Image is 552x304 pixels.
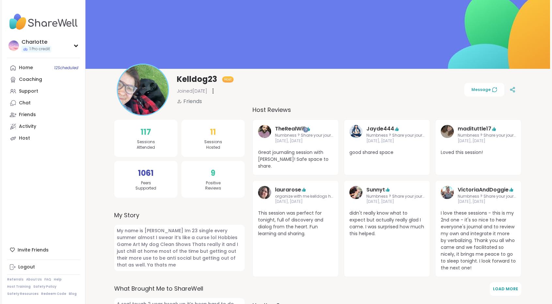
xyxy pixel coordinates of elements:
a: Help [54,277,62,282]
span: [DATE], [DATE] [458,199,516,205]
a: TheRealWill [258,125,271,144]
div: Chat [19,100,31,106]
span: Peers Supported [135,180,156,191]
a: Sunnyt [349,186,362,205]
a: Safety Policy [33,284,56,289]
div: Home [19,65,33,71]
a: Coaching [7,74,80,85]
img: CharIotte [8,40,19,51]
span: Message [471,87,497,93]
img: VictoriaAndDoggie [441,186,454,199]
img: Jayde444 [349,125,362,138]
span: [DATE], [DATE] [366,199,424,205]
a: Host Training [7,284,31,289]
span: Loved this session! [441,149,516,156]
span: Host [224,77,232,82]
div: Friends [19,112,36,118]
div: Logout [18,264,35,270]
a: VictoriaAndDoggie [458,186,509,194]
span: Numbness ? Share your journal entry [458,194,516,199]
a: Safety Resources [7,292,38,296]
span: Kelldog23 [177,74,217,84]
span: I love these sessions - this is my 2nd one - it's so nice to hear everyone's journal and to revie... [441,210,516,271]
iframe: Spotlight [303,127,308,132]
span: Joined [DATE] [177,88,207,94]
a: Referrals [7,277,23,282]
span: [DATE], [DATE] [275,138,333,144]
a: Activity [7,121,80,132]
span: Numbness ? Share your journal entry [458,133,516,138]
span: 11 [210,126,216,138]
a: Home12Scheduled [7,62,80,74]
span: Friends [183,98,202,105]
button: Message [464,83,504,97]
span: 9 [211,167,215,179]
span: [DATE], [DATE] [458,138,516,144]
img: Sunnyt [349,186,362,199]
span: organize with me kelldogs hangout sesh😎 [275,194,333,199]
div: Host [19,135,30,142]
a: About Us [26,277,42,282]
label: What Brought Me to ShareWell [114,284,245,293]
a: Blog [69,292,77,296]
a: Chat [7,97,80,109]
a: Jayde444 [366,125,394,133]
span: Load More [493,286,518,292]
span: 117 [141,126,151,138]
a: FAQ [44,277,51,282]
label: My Story [114,211,245,220]
span: This session was perfect for tonight, full of discovery and dialog from the heart. Fun learning a... [258,210,333,237]
a: laurarose [258,186,271,205]
span: [DATE], [DATE] [275,199,333,205]
span: Great journaling session with [PERSON_NAME]! Safe space to share. [258,149,333,170]
div: Coaching [19,76,42,83]
span: Sessions Attended [137,139,155,150]
span: 1061 [138,167,154,179]
div: Support [19,88,38,95]
a: Redeem Code [41,292,66,296]
a: Logout [7,261,80,273]
a: VictoriaAndDoggie [441,186,454,205]
button: Load More [490,282,521,296]
a: Friends [7,109,80,121]
a: Jayde444 [349,125,362,144]
span: 12 Scheduled [54,65,78,70]
span: Numbness ? Share your journal entry [366,194,424,199]
a: Host [7,132,80,144]
div: Invite Friends [7,244,80,256]
img: TheRealWill [258,125,271,138]
a: TheRealWill [275,125,305,133]
span: 1 Pro credit [29,46,50,52]
img: laurarose [258,186,271,199]
span: Positive Reviews [205,180,221,191]
div: Activity [19,123,36,130]
a: madituttle17 [441,125,454,144]
a: laurarose [275,186,301,194]
span: didn't really know what to expect but actually really glad I came. I was surprised how much this ... [349,210,424,237]
img: ShareWell Nav Logo [7,10,80,33]
span: good shared space [349,149,424,156]
span: [DATE], [DATE] [366,138,424,144]
img: Kelldog23 [118,65,168,115]
span: My name is [PERSON_NAME] Im 23 single every summer almost I swear it’s like a curse lol Hobbies G... [114,225,245,271]
span: Numbness ? Share your journal entry [275,133,333,138]
span: Sessions Hosted [204,139,222,150]
span: Numbness ? Share your journal entry [366,133,424,138]
a: Sunnyt [366,186,385,194]
div: CharIotte [22,38,51,46]
a: madituttle17 [458,125,491,133]
a: Support [7,85,80,97]
img: madituttle17 [441,125,454,138]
